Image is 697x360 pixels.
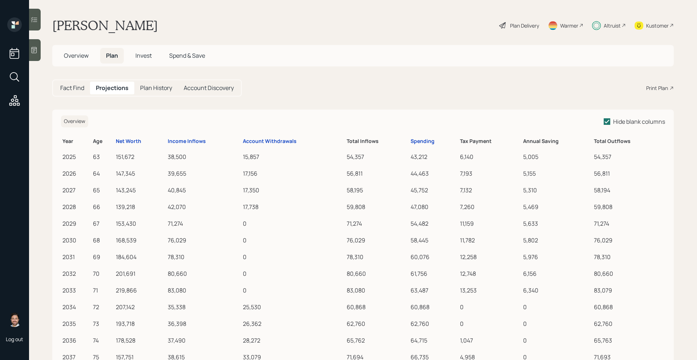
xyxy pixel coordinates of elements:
[347,269,408,278] div: 80,660
[116,219,165,228] div: 153,430
[93,336,113,345] div: 74
[460,303,520,311] div: 0
[116,253,165,261] div: 184,604
[411,186,457,195] div: 45,752
[523,319,591,328] div: 0
[93,186,113,195] div: 65
[116,303,165,311] div: 207,142
[523,286,591,295] div: 6,340
[140,85,172,91] h5: Plan History
[523,236,591,245] div: 5,802
[460,253,520,261] div: 12,258
[460,202,520,211] div: 7,260
[523,336,591,345] div: 0
[347,286,408,295] div: 83,080
[523,152,591,161] div: 5,005
[243,269,344,278] div: 0
[62,138,90,144] h6: Year
[106,52,118,60] span: Plan
[243,219,344,228] div: 0
[93,286,113,295] div: 71
[411,138,435,144] div: Spending
[116,138,141,144] div: Net Worth
[411,202,457,211] div: 47,080
[184,85,234,91] h5: Account Discovery
[523,219,591,228] div: 5,633
[560,22,578,29] div: Warmer
[116,319,165,328] div: 193,718
[411,152,457,161] div: 43,212
[411,236,457,245] div: 58,445
[116,269,165,278] div: 201,691
[93,319,113,328] div: 73
[96,85,129,91] h5: Projections
[460,138,520,144] h6: Tax Payment
[116,202,165,211] div: 139,218
[243,253,344,261] div: 0
[594,336,664,345] div: 65,763
[62,286,90,295] div: 2033
[93,202,113,211] div: 66
[604,22,621,29] div: Altruist
[460,236,520,245] div: 11,782
[168,138,206,144] div: Income Inflows
[411,269,457,278] div: 61,756
[62,269,90,278] div: 2032
[594,152,664,161] div: 54,357
[243,303,344,311] div: 25,530
[168,253,240,261] div: 78,310
[594,253,664,261] div: 78,310
[62,319,90,328] div: 2035
[7,312,22,327] img: michael-russo-headshot.png
[60,85,84,91] h5: Fact Find
[347,253,408,261] div: 78,310
[62,236,90,245] div: 2030
[460,269,520,278] div: 12,748
[243,186,344,195] div: 17,350
[116,186,165,195] div: 143,245
[460,152,520,161] div: 6,140
[62,169,90,178] div: 2026
[460,219,520,228] div: 11,159
[243,236,344,245] div: 0
[116,286,165,295] div: 219,866
[411,286,457,295] div: 63,487
[510,22,539,29] div: Plan Delivery
[460,169,520,178] div: 7,193
[116,169,165,178] div: 147,345
[523,169,591,178] div: 5,155
[460,319,520,328] div: 0
[243,138,297,144] div: Account Withdrawals
[116,152,165,161] div: 151,672
[168,169,240,178] div: 39,655
[116,336,165,345] div: 178,528
[168,336,240,345] div: 37,490
[523,202,591,211] div: 5,469
[523,303,591,311] div: 0
[523,138,591,144] h6: Annual Saving
[93,169,113,178] div: 64
[168,303,240,311] div: 35,338
[6,336,23,343] div: Log out
[411,336,457,345] div: 64,715
[347,319,408,328] div: 62,760
[62,303,90,311] div: 2034
[93,269,113,278] div: 70
[460,336,520,345] div: 1,047
[168,186,240,195] div: 40,845
[347,202,408,211] div: 59,808
[243,286,344,295] div: 0
[347,152,408,161] div: 54,357
[594,319,664,328] div: 62,760
[64,118,85,124] span: Overview
[168,286,240,295] div: 83,080
[523,186,591,195] div: 5,310
[93,152,113,161] div: 63
[347,219,408,228] div: 71,274
[347,236,408,245] div: 76,029
[135,52,152,60] span: Invest
[62,186,90,195] div: 2027
[411,303,457,311] div: 60,868
[62,219,90,228] div: 2029
[347,138,408,144] h6: Total Inflows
